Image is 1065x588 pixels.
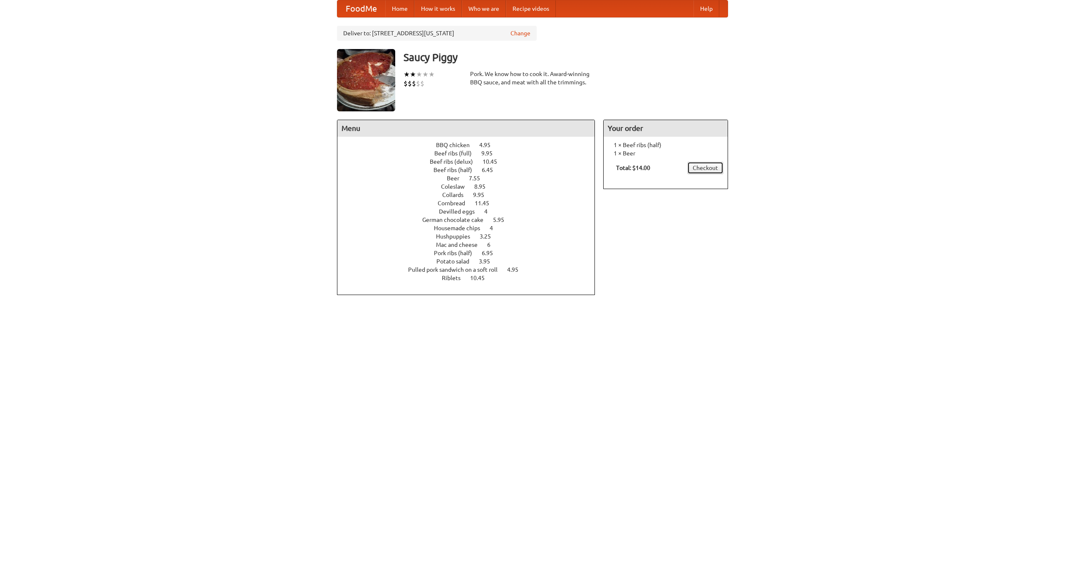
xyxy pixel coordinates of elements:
a: Beef ribs (full) 9.95 [434,150,508,157]
a: Potato salad 3.95 [436,258,505,265]
li: ★ [404,70,410,79]
span: 10.45 [470,275,493,281]
span: 9.95 [481,150,501,157]
span: 4.95 [507,266,527,273]
a: German chocolate cake 5.95 [422,217,520,223]
div: Deliver to: [STREET_ADDRESS][US_STATE] [337,26,537,41]
b: Total: $14.00 [616,165,650,171]
a: Mac and cheese 6 [436,241,506,248]
span: Pork ribs (half) [434,250,480,256]
a: Cornbread 11.45 [438,200,505,207]
span: 6.45 [482,167,501,173]
span: Devilled eggs [439,208,483,215]
li: ★ [428,70,435,79]
h4: Your order [604,120,728,137]
span: Coleslaw [441,183,473,190]
span: 4.95 [479,142,499,148]
a: Hushpuppies 3.25 [436,233,506,240]
span: Cornbread [438,200,473,207]
span: 10.45 [483,158,505,165]
a: FoodMe [337,0,385,17]
a: Devilled eggs 4 [439,208,503,215]
span: Beef ribs (delux) [430,158,481,165]
span: Beef ribs (half) [433,167,480,173]
li: $ [412,79,416,88]
span: 3.25 [480,233,499,240]
li: 1 × Beef ribs (half) [608,141,723,149]
a: Change [510,29,530,37]
span: Housemade chips [434,225,488,231]
a: Housemade chips 4 [434,225,508,231]
a: Beer 7.55 [447,175,495,182]
span: 4 [484,208,496,215]
h3: Saucy Piggy [404,49,728,66]
h4: Menu [337,120,594,137]
a: Recipe videos [506,0,556,17]
a: Checkout [687,162,723,174]
span: 7.55 [469,175,488,182]
span: Beef ribs (full) [434,150,480,157]
a: Pulled pork sandwich on a soft roll 4.95 [408,266,534,273]
span: 6 [487,241,499,248]
li: $ [404,79,408,88]
li: ★ [422,70,428,79]
span: Riblets [442,275,469,281]
a: Riblets 10.45 [442,275,500,281]
li: $ [408,79,412,88]
span: Potato salad [436,258,478,265]
span: Mac and cheese [436,241,486,248]
span: 8.95 [474,183,494,190]
span: Pulled pork sandwich on a soft roll [408,266,506,273]
li: $ [416,79,420,88]
a: Help [693,0,719,17]
span: 11.45 [475,200,498,207]
a: BBQ chicken 4.95 [436,142,506,148]
span: 6.95 [482,250,501,256]
span: BBQ chicken [436,142,478,148]
span: Beer [447,175,468,182]
a: Coleslaw 8.95 [441,183,501,190]
a: Pork ribs (half) 6.95 [434,250,508,256]
div: Pork. We know how to cook it. Award-winning BBQ sauce, and meat with all the trimmings. [470,70,595,86]
span: German chocolate cake [422,217,492,223]
a: Home [385,0,414,17]
a: Collards 9.95 [442,192,500,198]
li: $ [420,79,424,88]
a: Beef ribs (delux) 10.45 [430,158,513,165]
span: 9.95 [473,192,493,198]
img: angular.jpg [337,49,395,111]
span: Hushpuppies [436,233,478,240]
span: Collards [442,192,472,198]
a: Beef ribs (half) 6.45 [433,167,508,173]
li: 1 × Beer [608,149,723,157]
a: How it works [414,0,462,17]
li: ★ [410,70,416,79]
span: 4 [490,225,501,231]
li: ★ [416,70,422,79]
a: Who we are [462,0,506,17]
span: 5.95 [493,217,513,223]
span: 3.95 [479,258,498,265]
